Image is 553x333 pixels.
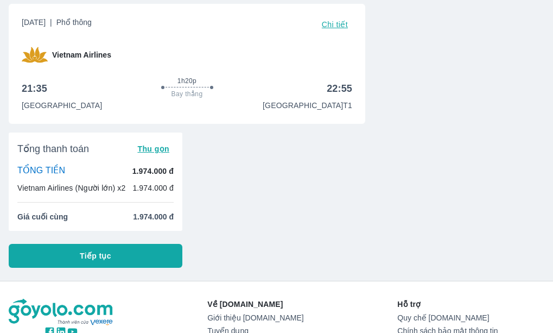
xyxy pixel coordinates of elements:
[80,250,111,261] span: Tiếp tục
[22,82,47,95] h6: 21:35
[327,82,352,95] h6: 22:55
[52,49,111,60] span: Vietnam Airlines
[207,313,303,322] a: Giới thiệu [DOMAIN_NAME]
[17,211,68,222] span: Giá cuối cùng
[317,17,352,32] button: Chi tiết
[9,244,182,268] button: Tiếp tục
[50,18,52,27] span: |
[22,100,102,111] p: [GEOGRAPHIC_DATA]
[137,144,169,153] span: Thu gọn
[9,299,114,326] img: logo
[17,165,65,177] p: TỔNG TIỀN
[132,183,174,193] p: 1.974.000 đ
[263,100,352,111] p: [GEOGRAPHIC_DATA] T1
[56,18,92,27] span: Phổ thông
[17,183,125,193] p: Vietnam Airlines (Người lớn) x2
[322,20,348,29] span: Chi tiết
[397,299,544,310] p: Hỗ trợ
[133,141,174,156] button: Thu gọn
[171,90,203,98] span: Bay thẳng
[177,77,196,85] span: 1h20p
[207,299,303,310] p: Về [DOMAIN_NAME]
[133,211,174,222] span: 1.974.000 đ
[397,313,544,322] a: Quy chế [DOMAIN_NAME]
[22,17,92,32] span: [DATE]
[17,142,89,155] span: Tổng thanh toán
[132,166,174,177] p: 1.974.000 đ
